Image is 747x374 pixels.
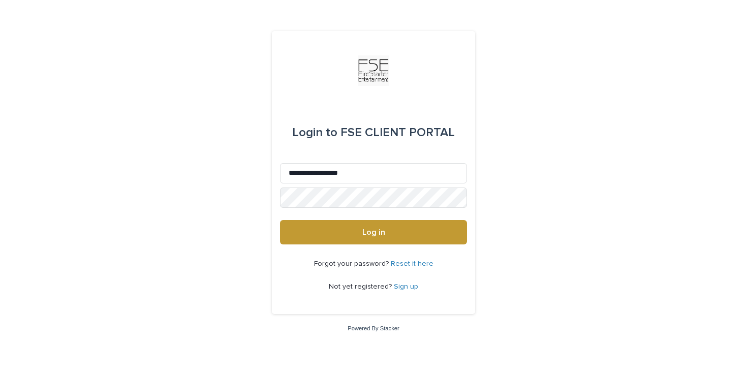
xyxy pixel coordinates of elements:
a: Sign up [394,283,418,290]
img: Km9EesSdRbS9ajqhBzyo [358,55,389,86]
div: FSE CLIENT PORTAL [292,118,455,147]
span: Forgot your password? [314,260,391,267]
a: Reset it here [391,260,433,267]
span: Login to [292,127,337,139]
a: Powered By Stacker [348,325,399,331]
span: Log in [362,228,385,236]
span: Not yet registered? [329,283,394,290]
button: Log in [280,220,467,244]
